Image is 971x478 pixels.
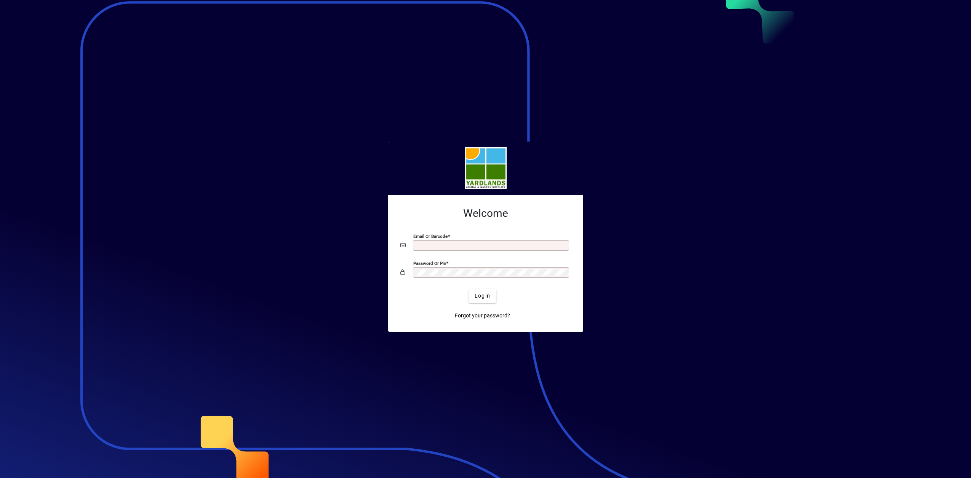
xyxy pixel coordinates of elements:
[475,292,490,300] span: Login
[413,233,448,239] mat-label: Email or Barcode
[469,289,496,303] button: Login
[452,309,513,323] a: Forgot your password?
[455,312,510,320] span: Forgot your password?
[400,207,571,220] h2: Welcome
[413,260,446,266] mat-label: Password or Pin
